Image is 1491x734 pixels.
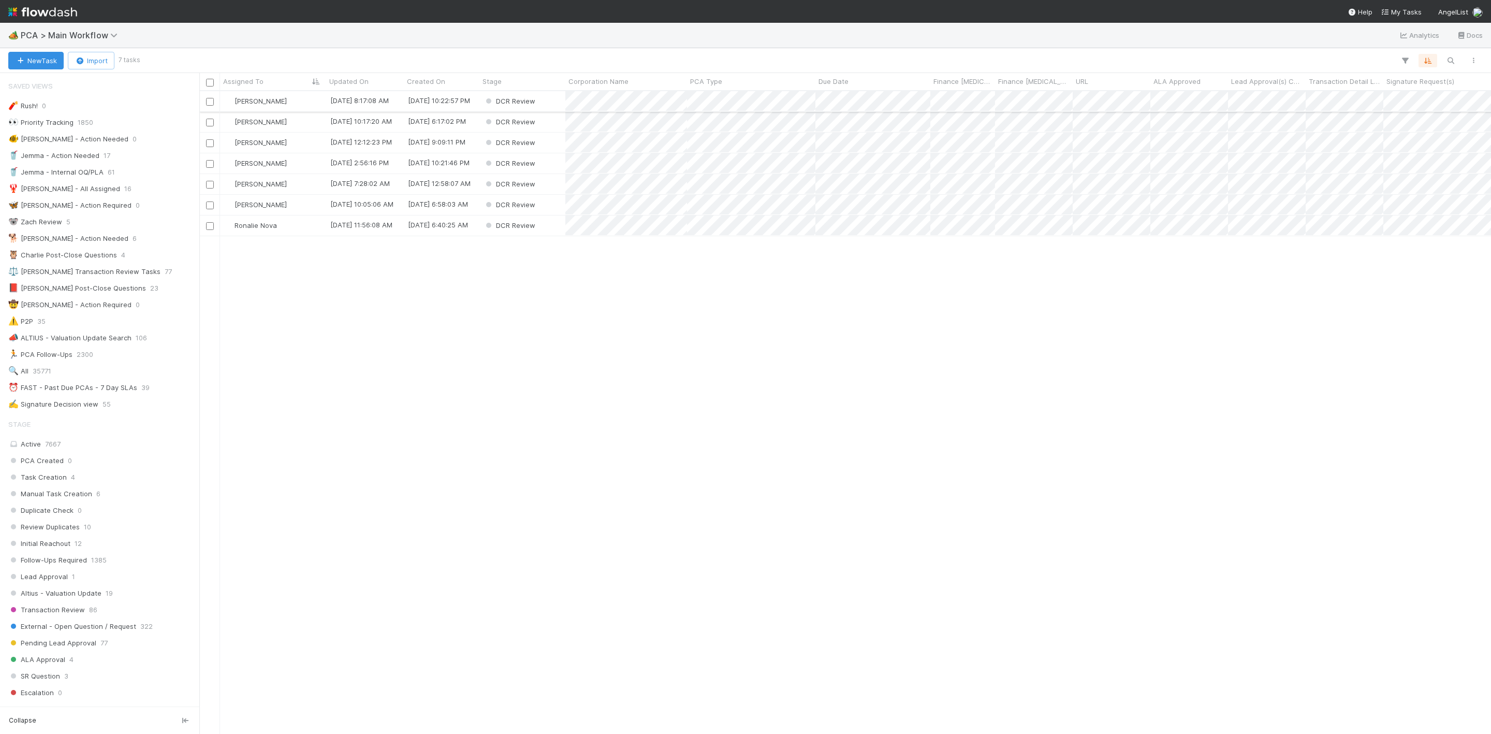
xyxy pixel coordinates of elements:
[8,365,28,378] div: All
[8,570,68,583] span: Lead Approval
[224,137,287,148] div: [PERSON_NAME]
[104,149,110,162] span: 17
[484,117,535,127] div: DCR Review
[8,300,19,309] span: 🤠
[8,133,128,146] div: [PERSON_NAME] - Action Needed
[330,199,393,209] div: [DATE] 10:05:06 AM
[8,383,19,392] span: ⏰
[1456,29,1483,41] a: Docs
[68,52,114,69] button: Import
[206,222,214,230] input: Toggle Row Selected
[165,265,172,278] span: 77
[224,96,287,106] div: [PERSON_NAME]
[1381,7,1422,17] a: My Tasks
[206,79,214,87] input: Toggle All Rows Selected
[484,96,535,106] div: DCR Review
[8,52,64,69] button: NewTask
[8,348,72,361] div: PCA Follow-Ups
[68,454,72,467] span: 0
[8,454,64,467] span: PCA Created
[9,716,36,725] span: Collapse
[89,603,97,616] span: 86
[484,199,535,210] div: DCR Review
[8,399,19,408] span: ✍️
[206,181,214,189] input: Toggle Row Selected
[8,215,62,228] div: Zach Review
[1348,7,1372,17] div: Help
[206,119,214,126] input: Toggle Row Selected
[690,76,722,87] span: PCA Type
[1472,7,1483,18] img: avatar_d7f67417-030a-43ce-a3ce-a315a3ccfd08.png
[8,166,104,179] div: Jemma - Internal OQ/PLA
[103,398,111,411] span: 55
[206,139,214,147] input: Toggle Row Selected
[408,137,465,147] div: [DATE] 9:09:11 PM
[8,184,19,193] span: 🦞
[8,199,131,212] div: [PERSON_NAME] - Action Required
[106,587,113,600] span: 19
[8,471,67,484] span: Task Creation
[8,101,19,110] span: 🧨
[8,282,146,295] div: [PERSON_NAME] Post-Close Questions
[77,348,93,361] span: 2300
[224,179,287,189] div: [PERSON_NAME]
[235,138,287,147] span: [PERSON_NAME]
[8,134,19,143] span: 🐠
[8,200,19,209] span: 🦋
[408,199,468,209] div: [DATE] 6:58:03 AM
[8,249,117,262] div: Charlie Post-Close Questions
[407,76,445,87] span: Created On
[408,220,468,230] div: [DATE] 6:40:25 AM
[150,282,158,295] span: 23
[225,159,233,167] img: avatar_b6a6ccf4-6160-40f7-90da-56c3221167ae.png
[484,118,535,126] span: DCR Review
[8,265,160,278] div: [PERSON_NAME] Transaction Review Tasks
[235,118,287,126] span: [PERSON_NAME]
[484,158,535,168] div: DCR Review
[8,3,77,21] img: logo-inverted-e16ddd16eac7371096b0.svg
[484,200,535,209] span: DCR Review
[484,138,535,147] span: DCR Review
[78,504,82,517] span: 0
[8,703,66,716] span: Not Approved
[8,267,19,276] span: ⚖️
[998,76,1070,87] span: Finance [MEDICAL_DATA] Start Date
[8,250,19,259] span: 🦉
[8,217,19,226] span: 🐨
[8,438,197,451] div: Active
[8,298,131,311] div: [PERSON_NAME] - Action Required
[72,570,75,583] span: 1
[484,180,535,188] span: DCR Review
[330,178,390,189] div: [DATE] 7:28:02 AM
[8,332,131,344] div: ALTIUS - Valuation Update Search
[484,179,535,189] div: DCR Review
[8,554,87,567] span: Follow-Ups Required
[330,157,389,168] div: [DATE] 2:56:16 PM
[140,620,153,633] span: 322
[330,137,392,147] div: [DATE] 12:12:23 PM
[141,381,150,394] span: 39
[235,221,277,229] span: Ronalie Nova
[8,151,19,160] span: 🥤
[408,157,470,168] div: [DATE] 10:21:46 PM
[96,487,100,500] span: 6
[483,76,502,87] span: Stage
[206,202,214,209] input: Toggle Row Selected
[119,55,140,65] small: 7 tasks
[484,221,535,229] span: DCR Review
[45,440,61,448] span: 7667
[133,133,137,146] span: 0
[124,182,131,195] span: 16
[8,686,54,699] span: Escalation
[8,487,92,500] span: Manual Task Creation
[8,350,19,358] span: 🏃
[224,117,287,127] div: [PERSON_NAME]
[8,653,65,666] span: ALA Approval
[1231,76,1303,87] span: Lead Approval(s) Complete
[8,398,98,411] div: Signature Decision view
[136,332,147,344] span: 106
[75,537,82,550] span: 12
[8,167,19,176] span: 🥤
[8,603,85,616] span: Transaction Review
[8,315,33,328] div: P2P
